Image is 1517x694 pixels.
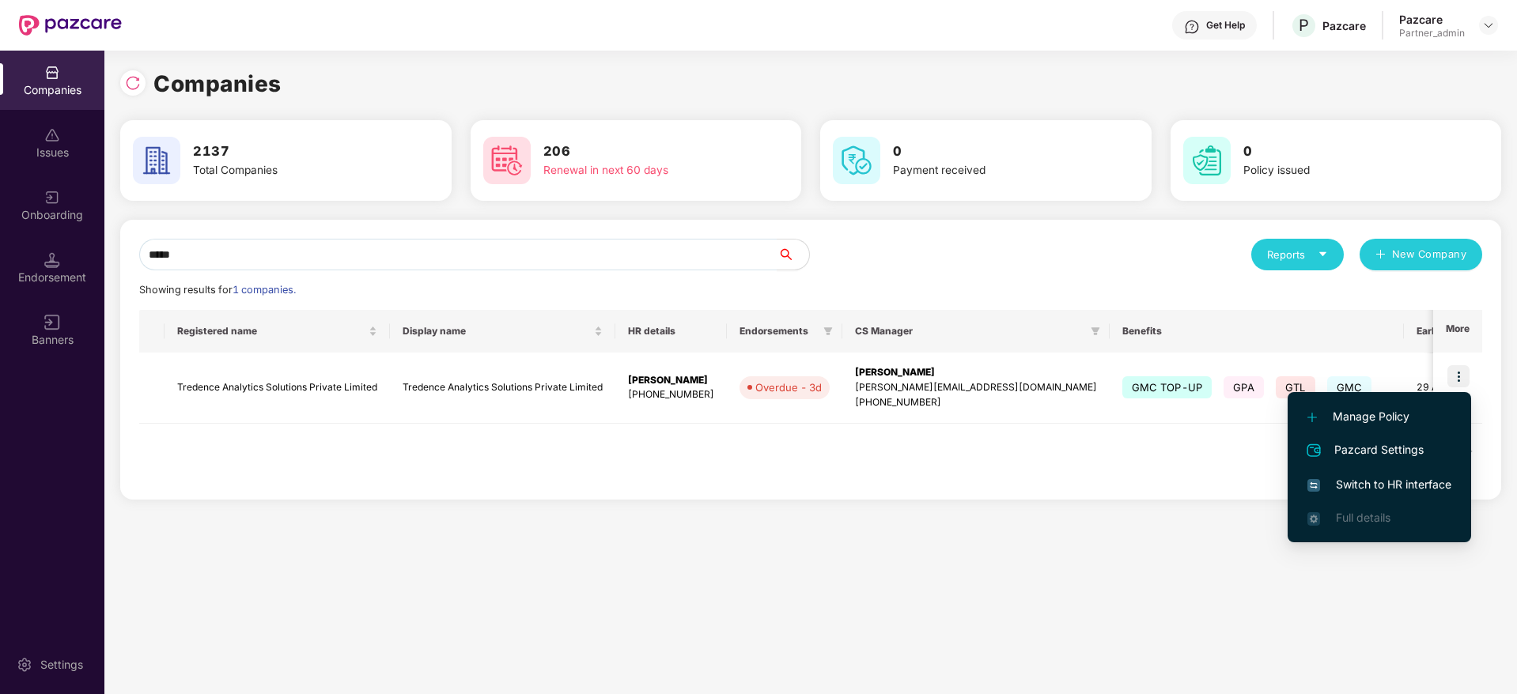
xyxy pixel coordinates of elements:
th: Benefits [1110,310,1404,353]
img: svg+xml;base64,PHN2ZyB4bWxucz0iaHR0cDovL3d3dy53My5vcmcvMjAwMC9zdmciIHdpZHRoPSI2MCIgaGVpZ2h0PSI2MC... [133,137,180,184]
td: Tredence Analytics Solutions Private Limited [390,353,615,424]
span: Full details [1336,511,1390,524]
span: Endorsements [740,325,817,338]
img: svg+xml;base64,PHN2ZyB4bWxucz0iaHR0cDovL3d3dy53My5vcmcvMjAwMC9zdmciIHdpZHRoPSIxMi4yMDEiIGhlaWdodD... [1307,413,1317,422]
span: New Company [1392,247,1467,262]
img: svg+xml;base64,PHN2ZyBpZD0iU2V0dGluZy0yMHgyMCIgeG1sbnM9Imh0dHA6Ly93d3cudzMub3JnLzIwMDAvc3ZnIiB3aW... [17,657,32,673]
button: plusNew Company [1360,239,1482,270]
h3: 0 [893,141,1092,162]
span: GPA [1224,376,1264,398]
h3: 2137 [193,141,392,162]
img: svg+xml;base64,PHN2ZyB4bWxucz0iaHR0cDovL3d3dy53My5vcmcvMjAwMC9zdmciIHdpZHRoPSIxNi4zNjMiIGhlaWdodD... [1307,512,1320,525]
span: plus [1375,249,1386,262]
th: Display name [390,310,615,353]
th: More [1433,310,1482,353]
img: svg+xml;base64,PHN2ZyBpZD0iSGVscC0zMngzMiIgeG1sbnM9Imh0dHA6Ly93d3cudzMub3JnLzIwMDAvc3ZnIiB3aWR0aD... [1184,19,1200,35]
span: Registered name [177,325,365,338]
img: svg+xml;base64,PHN2ZyB4bWxucz0iaHR0cDovL3d3dy53My5vcmcvMjAwMC9zdmciIHdpZHRoPSIyNCIgaGVpZ2h0PSIyNC... [1304,441,1323,460]
span: GTL [1276,376,1315,398]
img: svg+xml;base64,PHN2ZyB3aWR0aD0iMTQuNSIgaGVpZ2h0PSIxNC41IiB2aWV3Qm94PSIwIDAgMTYgMTYiIGZpbGw9Im5vbm... [44,252,60,268]
div: Settings [36,657,88,673]
img: svg+xml;base64,PHN2ZyBpZD0iSXNzdWVzX2Rpc2FibGVkIiB4bWxucz0iaHR0cDovL3d3dy53My5vcmcvMjAwMC9zdmciIH... [44,127,60,143]
span: Switch to HR interface [1307,476,1451,493]
div: [PHONE_NUMBER] [628,387,714,402]
span: filter [1088,322,1103,341]
div: Policy issued [1243,162,1443,179]
img: icon [1447,365,1470,387]
img: svg+xml;base64,PHN2ZyB4bWxucz0iaHR0cDovL3d3dy53My5vcmcvMjAwMC9zdmciIHdpZHRoPSI2MCIgaGVpZ2h0PSI2MC... [483,137,531,184]
h3: 0 [1243,141,1443,162]
th: Earliest Renewal [1404,310,1506,353]
div: [PERSON_NAME] [628,373,714,388]
h1: Companies [153,66,282,101]
span: Pazcard Settings [1307,441,1451,460]
div: Pazcare [1322,18,1366,33]
div: Reports [1267,247,1328,262]
th: Registered name [165,310,390,353]
div: Overdue - 3d [755,379,822,395]
span: filter [1091,326,1100,336]
span: filter [820,322,836,341]
div: [PERSON_NAME] [855,365,1097,380]
div: Payment received [893,162,1092,179]
span: 1 companies. [233,284,296,296]
td: 29 Aug 2025 [1404,353,1506,424]
span: caret-down [1318,249,1328,259]
img: svg+xml;base64,PHN2ZyB4bWxucz0iaHR0cDovL3d3dy53My5vcmcvMjAwMC9zdmciIHdpZHRoPSIxNiIgaGVpZ2h0PSIxNi... [1307,479,1320,492]
span: search [777,248,809,261]
span: P [1299,16,1309,35]
div: Renewal in next 60 days [543,162,743,179]
div: [PERSON_NAME][EMAIL_ADDRESS][DOMAIN_NAME] [855,380,1097,395]
img: svg+xml;base64,PHN2ZyB4bWxucz0iaHR0cDovL3d3dy53My5vcmcvMjAwMC9zdmciIHdpZHRoPSI2MCIgaGVpZ2h0PSI2MC... [1183,137,1231,184]
span: filter [823,326,833,336]
span: GMC TOP-UP [1122,376,1212,398]
span: Display name [403,325,591,338]
button: search [777,239,810,270]
div: [PHONE_NUMBER] [855,395,1097,410]
th: HR details [615,310,727,353]
div: Pazcare [1399,12,1465,27]
h3: 206 [543,141,743,162]
div: Total Companies [193,162,392,179]
span: CS Manager [855,325,1084,338]
div: Partner_admin [1399,27,1465,40]
td: Tredence Analytics Solutions Private Limited [165,353,390,424]
img: svg+xml;base64,PHN2ZyB3aWR0aD0iMTYiIGhlaWdodD0iMTYiIHZpZXdCb3g9IjAgMCAxNiAxNiIgZmlsbD0ibm9uZSIgeG... [44,315,60,330]
img: svg+xml;base64,PHN2ZyB4bWxucz0iaHR0cDovL3d3dy53My5vcmcvMjAwMC9zdmciIHdpZHRoPSI2MCIgaGVpZ2h0PSI2MC... [833,137,880,184]
img: svg+xml;base64,PHN2ZyBpZD0iRHJvcGRvd24tMzJ4MzIiIHhtbG5zPSJodHRwOi8vd3d3LnczLm9yZy8yMDAwL3N2ZyIgd2... [1482,19,1495,32]
img: svg+xml;base64,PHN2ZyBpZD0iQ29tcGFuaWVzIiB4bWxucz0iaHR0cDovL3d3dy53My5vcmcvMjAwMC9zdmciIHdpZHRoPS... [44,65,60,81]
img: New Pazcare Logo [19,15,122,36]
img: svg+xml;base64,PHN2ZyB3aWR0aD0iMjAiIGhlaWdodD0iMjAiIHZpZXdCb3g9IjAgMCAyMCAyMCIgZmlsbD0ibm9uZSIgeG... [44,190,60,206]
span: GMC [1327,376,1372,398]
img: svg+xml;base64,PHN2ZyBpZD0iUmVsb2FkLTMyeDMyIiB4bWxucz0iaHR0cDovL3d3dy53My5vcmcvMjAwMC9zdmciIHdpZH... [125,75,141,91]
span: Manage Policy [1307,408,1451,425]
div: Get Help [1206,19,1245,32]
span: Showing results for [139,284,296,296]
